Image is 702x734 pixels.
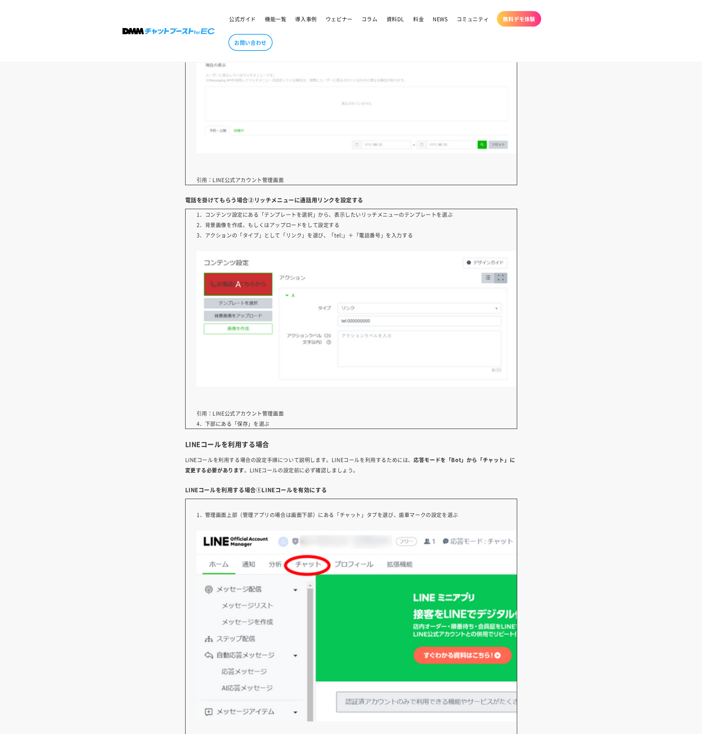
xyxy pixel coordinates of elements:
a: 無料デモ体験 [497,11,541,27]
span: ウェビナー [326,15,353,22]
span: 料金 [413,15,424,22]
p: 1．コンテンツ設定にある「テンプレートを選択」から、表示したいリッチメニューのテンプレートを選ぶ 2．背景画像を作成、もしくはアップロードをして設定する 3．アクションの「タイプ」として「リンク... [185,209,517,429]
a: コミュニティ [452,11,494,27]
h3: LINEコールを利用する場合 [185,440,517,449]
a: NEWS [428,11,452,27]
img: 株式会社DMM Boost [122,28,215,34]
span: コミュニティ [457,15,489,22]
a: 資料DL [382,11,409,27]
a: 料金 [409,11,428,27]
a: ウェビナー [321,11,357,27]
span: お問い合わせ [234,39,267,46]
strong: 応答モードを「Bot」から「チャット」に変更する必要があります [185,456,515,474]
h4: LINEコールを利用する場合①LINEコールを有効にする [185,486,517,494]
span: NEWS [433,15,447,22]
a: 公式ガイド [225,11,260,27]
span: 無料デモ体験 [503,15,535,22]
h4: 電話を掛けてもらう場合②リッチメニューに通話用リンクを設定する [185,196,517,204]
a: 導入事例 [291,11,321,27]
a: お問い合わせ [228,34,273,51]
span: 資料DL [387,15,404,22]
span: 公式ガイド [229,15,256,22]
p: LINEコールを利用する場合の設定手順について説明します。LINEコールを利用するためには、 。LINEコールの設定前に必ず確認しましょう。 [185,454,517,475]
a: 機能一覧 [260,11,291,27]
a: コラム [357,11,382,27]
span: 機能一覧 [265,15,286,22]
span: 導入事例 [295,15,317,22]
span: コラム [362,15,378,22]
